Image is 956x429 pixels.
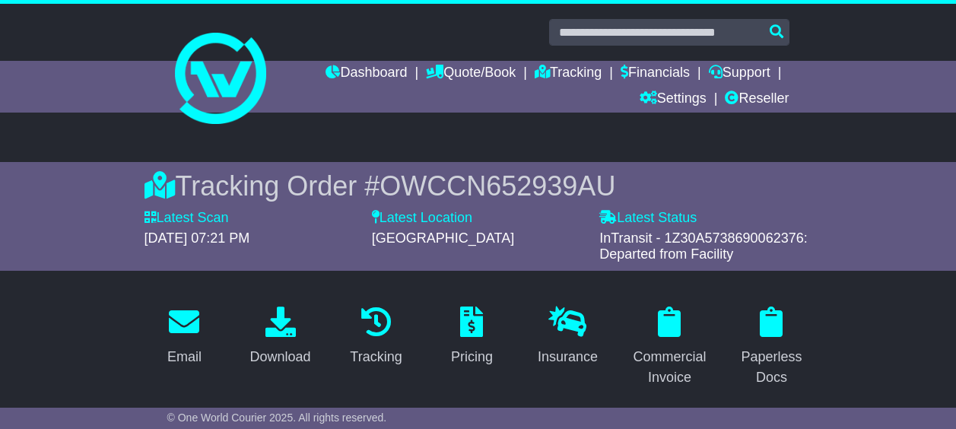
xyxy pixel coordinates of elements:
span: OWCCN652939AU [380,170,615,202]
a: Settings [640,87,707,113]
div: Commercial Invoice [633,347,706,388]
div: Insurance [538,347,598,367]
a: Tracking [535,61,602,87]
a: Quote/Book [426,61,516,87]
label: Latest Scan [145,210,229,227]
a: Download [240,301,320,373]
a: Tracking [340,301,411,373]
span: © One World Courier 2025. All rights reserved. [167,412,387,424]
span: [DATE] 07:21 PM [145,230,250,246]
a: Insurance [528,301,608,373]
label: Latest Location [372,210,472,227]
a: Commercial Invoice [623,301,716,393]
a: Support [709,61,770,87]
span: InTransit - 1Z30A5738690062376: Departed from Facility [599,230,808,262]
a: Reseller [725,87,789,113]
div: Tracking [350,347,402,367]
div: Email [167,347,202,367]
label: Latest Status [599,210,697,227]
div: Tracking Order # [145,170,812,202]
div: Download [249,347,310,367]
a: Paperless Docs [731,301,811,393]
a: Email [157,301,211,373]
div: Paperless Docs [741,347,802,388]
a: Pricing [441,301,503,373]
a: Dashboard [326,61,407,87]
span: [GEOGRAPHIC_DATA] [372,230,514,246]
div: Pricing [451,347,493,367]
a: Financials [621,61,690,87]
